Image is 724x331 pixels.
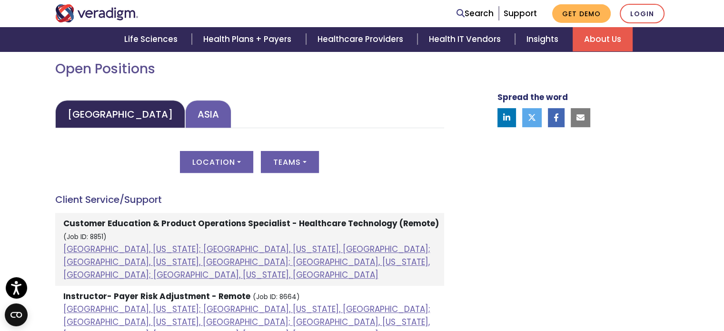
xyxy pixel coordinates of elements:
small: (Job ID: 8664) [253,292,300,301]
a: Health IT Vendors [417,27,515,51]
a: Login [620,4,664,23]
img: Veradigm logo [55,4,139,22]
a: Asia [185,100,231,128]
strong: Customer Education & Product Operations Specialist - Healthcare Technology (Remote) [63,218,439,229]
a: Healthcare Providers [306,27,417,51]
a: Insights [515,27,573,51]
strong: Spread the word [497,91,568,103]
a: Life Sciences [113,27,192,51]
a: Support [504,8,537,19]
button: Teams [261,151,319,173]
h4: Client Service/Support [55,194,444,205]
a: Health Plans + Payers [192,27,306,51]
a: About Us [573,27,633,51]
button: Open CMP widget [5,303,28,326]
a: Get Demo [552,4,611,23]
a: [GEOGRAPHIC_DATA], [US_STATE]; [GEOGRAPHIC_DATA], [US_STATE], [GEOGRAPHIC_DATA]; [GEOGRAPHIC_DATA... [63,243,430,281]
a: [GEOGRAPHIC_DATA] [55,100,185,128]
a: Search [456,7,494,20]
small: (Job ID: 8851) [63,232,107,241]
button: Location [180,151,253,173]
strong: Instructor- Payer Risk Adjustment - Remote [63,291,250,302]
h2: Open Positions [55,61,444,77]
